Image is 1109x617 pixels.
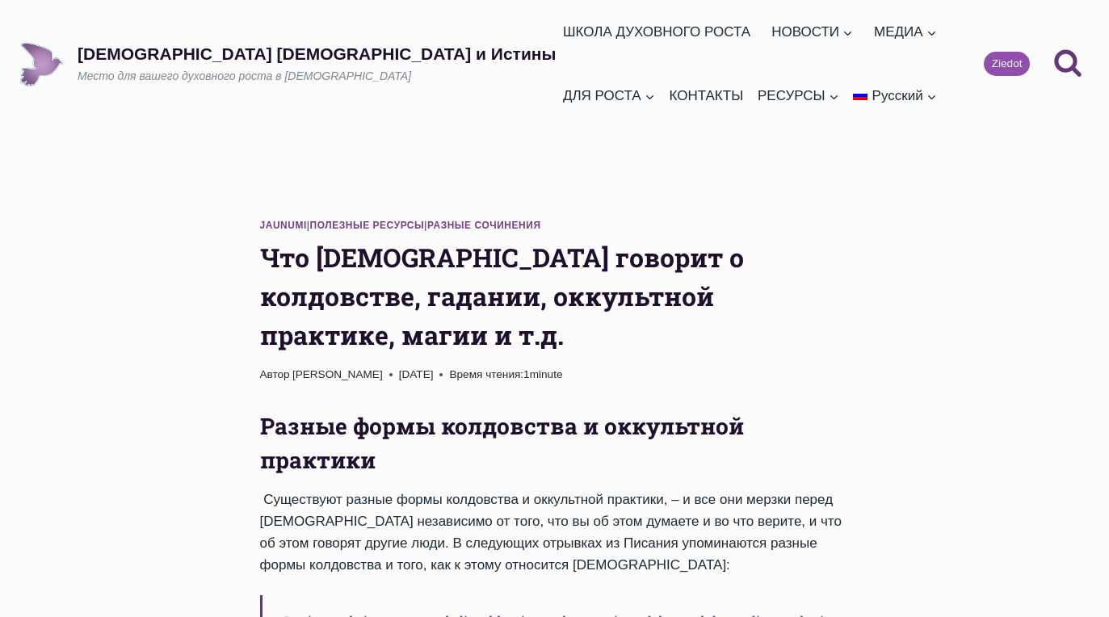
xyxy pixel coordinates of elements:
[310,220,425,231] a: Полезные ресурсы
[399,366,434,384] time: [DATE]
[530,368,563,380] span: minute
[449,368,523,380] span: Время чтения:
[19,42,556,86] a: [DEMOGRAPHIC_DATA] [DEMOGRAPHIC_DATA] и ИстиныМесто для вашего духовного роста в [DEMOGRAPHIC_DATA]
[758,85,839,107] span: РЕСУРСЫ
[260,220,541,231] span: | |
[872,88,923,103] span: Русский
[427,220,541,231] a: Разные сочинения
[449,366,562,384] span: 1
[260,238,850,355] h1: Что [DEMOGRAPHIC_DATA] говорит о колдовстве, гадании, оккультной практике, магии и т.д.
[771,21,853,43] span: НОВОСТИ
[19,42,64,86] img: Draudze Gars un Patiesība
[563,85,655,107] span: ДЛЯ РОСТА
[984,52,1030,76] a: Ziedot
[292,368,383,380] a: [PERSON_NAME]
[78,44,556,64] p: [DEMOGRAPHIC_DATA] [DEMOGRAPHIC_DATA] и Истины
[260,409,850,477] h2: Разные формы колдовства и оккультной практики
[846,64,943,128] a: Русский
[260,220,307,231] a: Jaunumi
[662,64,750,128] a: КОНТАКТЫ
[751,64,846,128] a: РЕСУРСЫ
[556,64,662,128] a: ДЛЯ РОСТА
[260,366,290,384] span: Автор
[874,21,937,43] span: МЕДИА
[1046,42,1090,86] button: Показать форму поиска
[78,69,556,85] p: Место для вашего духовного роста в [DEMOGRAPHIC_DATA]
